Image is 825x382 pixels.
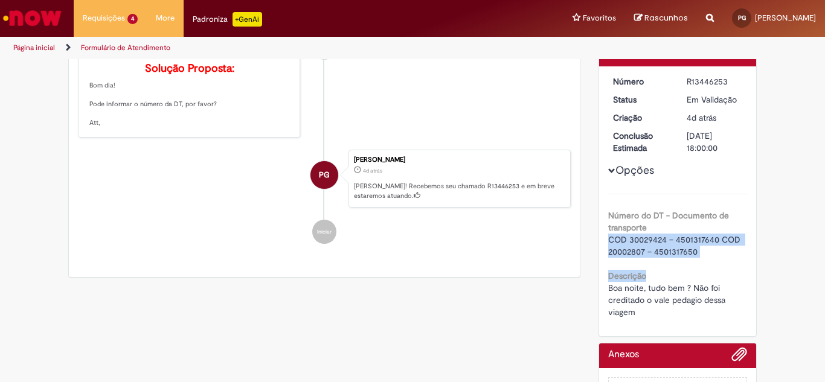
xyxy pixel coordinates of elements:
[319,161,330,189] span: PG
[644,12,688,24] span: Rascunhos
[755,13,816,23] span: [PERSON_NAME]
[354,156,564,164] div: [PERSON_NAME]
[687,112,743,124] div: 25/08/2025 22:03:52
[156,12,175,24] span: More
[233,12,262,27] p: +GenAi
[81,43,170,53] a: Formulário de Atendimento
[687,112,716,123] span: 4d atrás
[608,234,743,257] span: COD 30029424 – 4501317640 COD 20002807 – 4501317650
[687,112,716,123] time: 25/08/2025 22:03:52
[731,346,747,368] button: Adicionar anexos
[687,130,743,154] div: [DATE] 18:00:00
[354,182,564,200] p: [PERSON_NAME]! Recebemos seu chamado R13446253 e em breve estaremos atuando.
[363,167,382,174] time: 25/08/2025 22:03:52
[78,8,571,256] ul: Histórico de tíquete
[9,37,541,59] ul: Trilhas de página
[738,14,746,22] span: PG
[13,43,55,53] a: Página inicial
[310,161,338,189] div: PEDRO GONDOLO
[604,112,678,124] dt: Criação
[145,62,234,75] b: Solução Proposta:
[89,63,291,128] p: Bom dia! Pode informar o número da DT, por favor? Att,
[604,130,678,154] dt: Conclusão Estimada
[604,94,678,106] dt: Status
[83,12,125,24] span: Requisições
[127,14,138,24] span: 4
[687,94,743,106] div: Em Validação
[193,12,262,27] div: Padroniza
[78,150,571,208] li: PEDRO GONDOLO
[608,270,646,281] b: Descrição
[634,13,688,24] a: Rascunhos
[363,167,382,174] span: 4d atrás
[1,6,63,30] img: ServiceNow
[687,75,743,88] div: R13446253
[608,282,728,317] span: Boa noite, tudo bem ? Não foi creditado o vale pedagio dessa viagem
[608,349,639,360] h2: Anexos
[608,210,729,233] b: Número do DT - Documento de transporte
[604,75,678,88] dt: Número
[583,12,616,24] span: Favoritos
